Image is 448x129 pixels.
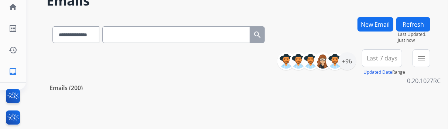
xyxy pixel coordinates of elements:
button: New Email [358,17,393,32]
mat-icon: home [8,3,17,11]
button: Refresh [396,17,430,32]
span: Range [363,69,405,75]
mat-icon: menu [417,54,426,63]
mat-icon: list_alt [8,24,17,33]
mat-icon: history [8,46,17,54]
button: Last 7 days [362,49,402,67]
mat-icon: search [253,30,262,39]
mat-icon: inbox [8,67,17,76]
p: 0.20.1027RC [407,76,441,85]
div: +96 [338,52,356,70]
span: Last 7 days [367,57,397,60]
p: Emails (200) [47,83,86,93]
span: Just now [398,37,430,43]
button: Updated Date [363,69,392,75]
span: Last Updated: [398,32,430,37]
